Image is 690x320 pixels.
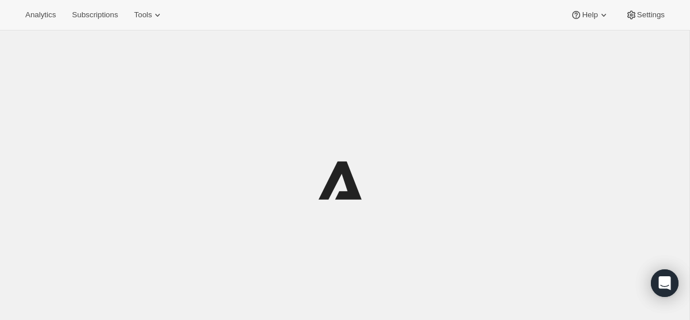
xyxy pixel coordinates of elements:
button: Settings [619,7,672,23]
span: Settings [637,10,665,20]
button: Analytics [18,7,63,23]
span: Help [582,10,597,20]
button: Tools [127,7,170,23]
button: Help [563,7,616,23]
span: Analytics [25,10,56,20]
button: Subscriptions [65,7,125,23]
span: Tools [134,10,152,20]
span: Subscriptions [72,10,118,20]
div: Open Intercom Messenger [651,269,678,297]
